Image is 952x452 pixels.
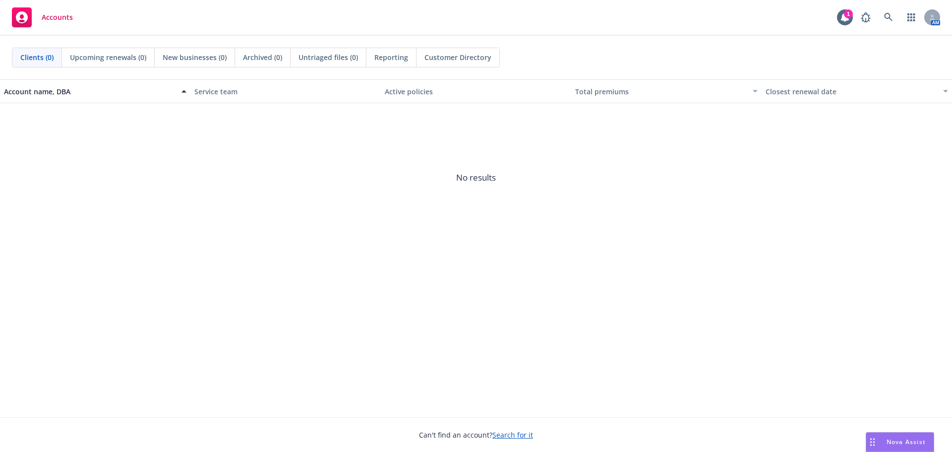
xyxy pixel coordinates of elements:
div: Account name, DBA [4,86,176,97]
span: Nova Assist [887,438,926,446]
span: Can't find an account? [419,430,533,440]
span: Customer Directory [424,52,491,63]
span: Archived (0) [243,52,282,63]
div: Active policies [385,86,567,97]
a: Report a Bug [856,7,876,27]
a: Search [879,7,898,27]
a: Search for it [492,430,533,440]
span: Upcoming renewals (0) [70,52,146,63]
span: Accounts [42,13,73,21]
button: Active policies [381,79,571,103]
span: Clients (0) [20,52,54,63]
div: 1 [844,9,853,18]
span: Untriaged files (0) [298,52,358,63]
button: Nova Assist [866,432,934,452]
div: Total premiums [575,86,747,97]
span: New businesses (0) [163,52,227,63]
a: Accounts [8,3,77,31]
button: Total premiums [571,79,762,103]
button: Service team [190,79,381,103]
div: Closest renewal date [766,86,937,97]
div: Service team [194,86,377,97]
div: Drag to move [866,433,879,452]
span: Reporting [374,52,408,63]
a: Switch app [901,7,921,27]
button: Closest renewal date [762,79,952,103]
